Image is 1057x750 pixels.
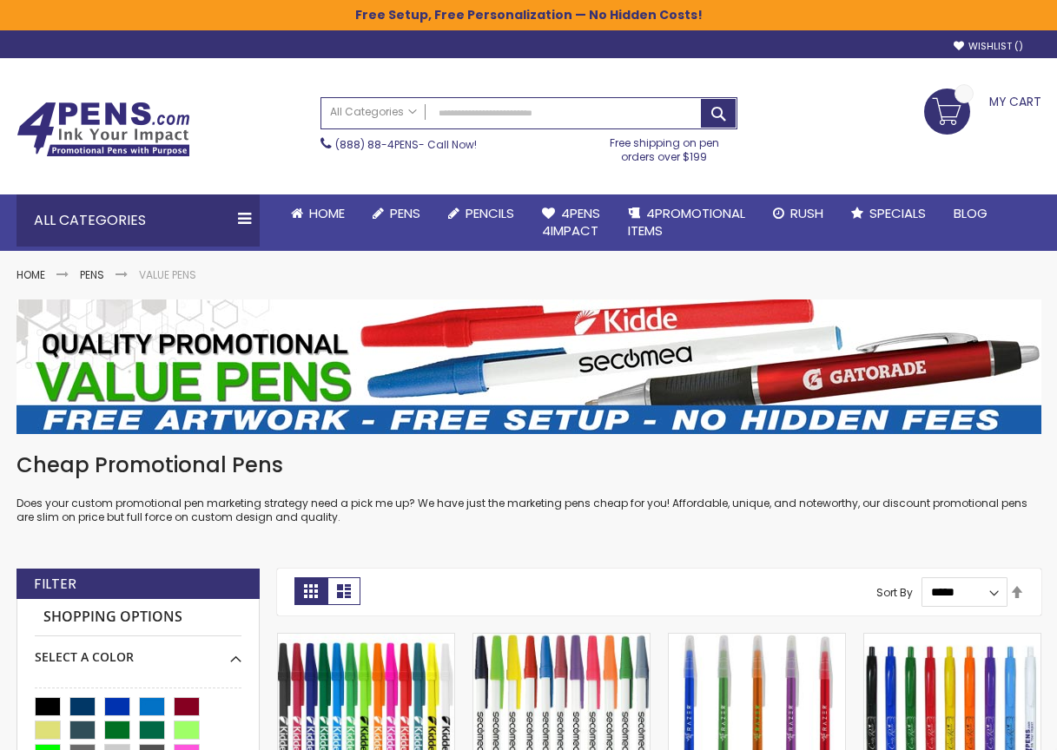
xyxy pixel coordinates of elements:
[34,575,76,594] strong: Filter
[309,204,345,222] span: Home
[278,633,454,648] a: Belfast B Value Stick Pen
[294,577,327,605] strong: Grid
[330,105,417,119] span: All Categories
[940,194,1001,233] a: Blog
[876,584,913,599] label: Sort By
[837,194,940,233] a: Specials
[139,267,196,282] strong: Value Pens
[954,204,988,222] span: Blog
[954,40,1023,53] a: Wishlist
[80,267,104,282] a: Pens
[591,129,737,164] div: Free shipping on pen orders over $199
[542,204,600,240] span: 4Pens 4impact
[390,204,420,222] span: Pens
[35,599,241,636] strong: Shopping Options
[790,204,823,222] span: Rush
[628,204,745,240] span: 4PROMOTIONAL ITEMS
[614,194,759,251] a: 4PROMOTIONALITEMS
[864,633,1040,648] a: Custom Cambria Plastic Retractable Ballpoint Pen - Monochromatic Body Color
[669,633,845,648] a: Belfast Translucent Value Stick Pen
[466,204,514,222] span: Pencils
[35,636,241,666] div: Select A Color
[17,267,45,282] a: Home
[473,633,650,648] a: Belfast Value Stick Pen
[359,194,434,233] a: Pens
[277,194,359,233] a: Home
[335,137,419,152] a: (888) 88-4PENS
[17,451,1041,479] h1: Cheap Promotional Pens
[335,137,477,152] span: - Call Now!
[759,194,837,233] a: Rush
[869,204,926,222] span: Specials
[528,194,614,251] a: 4Pens4impact
[434,194,528,233] a: Pencils
[17,299,1041,434] img: Value Pens
[321,98,426,127] a: All Categories
[17,194,260,247] div: All Categories
[17,102,190,157] img: 4Pens Custom Pens and Promotional Products
[17,451,1041,525] div: Does your custom promotional pen marketing strategy need a pick me up? We have just the marketing...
